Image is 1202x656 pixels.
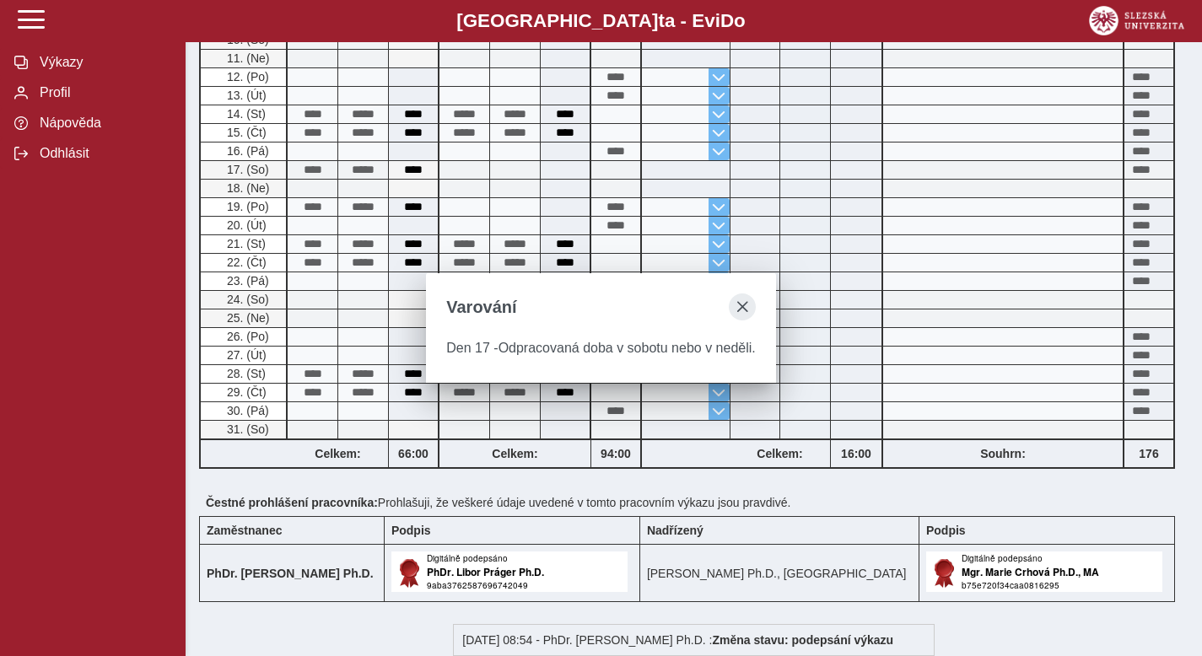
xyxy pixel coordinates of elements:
span: 29. (Čt) [224,385,267,399]
span: 16. (Pá) [224,144,269,158]
span: Odhlásit [35,146,171,161]
b: 176 [1124,447,1173,460]
span: o [734,10,746,31]
b: Celkem: [730,447,830,460]
b: PhDr. [PERSON_NAME] Ph.D. [207,567,374,580]
span: Výkazy [35,55,171,70]
img: Digitálně podepsáno uživatelem [391,551,628,592]
span: 25. (Ne) [224,311,270,325]
span: 31. (So) [224,422,269,436]
span: 11. (Ne) [224,51,270,65]
div: [DATE] 08:54 - PhDr. [PERSON_NAME] Ph.D. : [453,624,935,656]
span: Den 17 - [446,341,498,355]
b: Zaměstnanec [207,524,282,537]
b: Souhrn: [980,447,1026,460]
span: 26. (Po) [224,330,269,343]
b: Nadřízený [647,524,703,537]
button: close [729,293,756,320]
span: 23. (Pá) [224,274,269,288]
span: 18. (Ne) [224,181,270,195]
b: Čestné prohlášení pracovníka: [206,496,378,509]
span: Nápověda [35,116,171,131]
span: 10. (So) [224,33,269,46]
td: [PERSON_NAME] Ph.D., [GEOGRAPHIC_DATA] [639,545,919,602]
span: 19. (Po) [224,200,269,213]
span: t [658,10,664,31]
span: 21. (St) [224,237,266,250]
span: 15. (Čt) [224,126,267,139]
span: D [720,10,734,31]
b: Podpis [926,524,966,537]
span: 24. (So) [224,293,269,306]
span: 27. (Út) [224,348,267,362]
b: [GEOGRAPHIC_DATA] a - Evi [51,10,1151,32]
div: Prohlašuji, že veškeré údaje uvedené v tomto pracovním výkazu jsou pravdivé. [199,489,1189,516]
span: 28. (St) [224,367,266,380]
b: Celkem: [288,447,388,460]
div: Odpracovaná doba v sobotu nebo v neděli. [446,341,755,356]
div: Odpracovaná doba v sobotu nebo v neděli. [199,161,288,180]
b: 16:00 [831,447,881,460]
span: 12. (Po) [224,70,269,83]
span: Profil [35,85,171,100]
b: 94:00 [591,447,640,460]
span: 22. (Čt) [224,255,267,269]
b: 66:00 [389,447,438,460]
img: logo_web_su.png [1089,6,1184,35]
img: Digitálně podepsáno uživatelem [926,551,1162,592]
span: Varování [446,298,516,317]
b: Podpis [391,524,431,537]
b: Celkem: [439,447,590,460]
span: 17. (So) [224,163,269,176]
span: 13. (Út) [224,89,267,102]
span: 30. (Pá) [224,404,269,417]
b: Změna stavu: podepsání výkazu [712,633,893,647]
span: 14. (St) [224,107,266,121]
span: 20. (Út) [224,218,267,232]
